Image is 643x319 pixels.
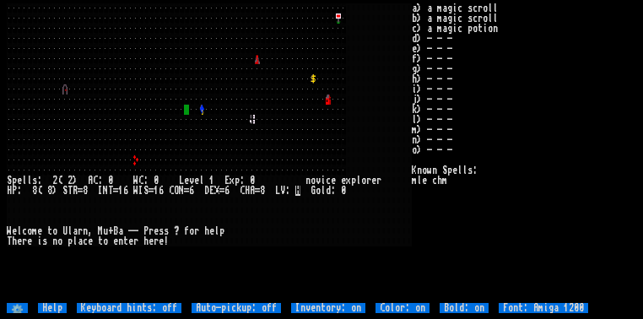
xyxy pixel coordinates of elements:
div: r [22,236,27,246]
div: : [37,176,42,186]
div: x [346,176,351,186]
div: e [154,226,159,236]
input: Inventory: on [291,303,365,313]
div: e [194,176,199,186]
div: e [12,226,17,236]
div: C [93,176,98,186]
div: i [37,236,42,246]
div: 0 [250,176,255,186]
div: N [103,186,108,196]
div: t [47,226,52,236]
div: 6 [189,186,194,196]
div: a [118,226,123,236]
div: e [128,236,133,246]
div: M [98,226,103,236]
div: ( [57,176,62,186]
div: p [12,176,17,186]
div: = [255,186,260,196]
div: o [311,176,316,186]
div: 6 [224,186,230,196]
div: : [285,186,290,196]
div: V [280,186,285,196]
div: a [73,226,78,236]
div: u [103,226,108,236]
div: e [88,236,93,246]
div: e [27,236,32,246]
div: c [326,176,331,186]
div: p [351,176,356,186]
div: t [98,236,103,246]
div: N [179,186,184,196]
div: , [88,226,93,236]
div: r [376,176,381,186]
div: o [103,236,108,246]
div: 6 [159,186,164,196]
div: o [57,236,62,246]
div: e [341,176,346,186]
input: Bold: on [440,303,489,313]
div: W [133,186,138,196]
div: p [219,226,224,236]
input: Color: on [376,303,430,313]
div: h [143,236,149,246]
input: Help [38,303,67,313]
div: G [311,186,316,196]
div: 1 [118,186,123,196]
div: ) [73,176,78,186]
div: ) [52,186,57,196]
div: : [331,186,336,196]
div: C [169,186,174,196]
div: n [118,236,123,246]
div: p [68,236,73,246]
input: ⚙️ [7,303,28,313]
div: = [184,186,189,196]
div: r [154,236,159,246]
div: o [189,226,194,236]
div: P [12,186,17,196]
div: e [209,226,214,236]
div: I [98,186,103,196]
div: 0 [108,176,113,186]
div: C [138,176,143,186]
div: s [32,176,37,186]
div: L [179,176,184,186]
div: r [366,176,371,186]
div: s [164,226,169,236]
div: e [17,176,22,186]
div: O [174,186,179,196]
div: h [12,236,17,246]
div: f [184,226,189,236]
div: ( [37,186,42,196]
div: r [133,236,138,246]
div: 0 [154,176,159,186]
div: + [108,226,113,236]
div: 8 [260,186,265,196]
div: n [305,176,311,186]
div: 2 [68,176,73,186]
mark: H [295,186,300,196]
div: ! [164,236,169,246]
div: l [356,176,361,186]
div: A [88,176,93,186]
div: = [219,186,224,196]
div: r [149,226,154,236]
div: l [27,176,32,186]
div: l [199,176,204,186]
div: v [316,176,321,186]
div: R [73,186,78,196]
div: : [17,186,22,196]
div: e [331,176,336,186]
div: 1 [154,186,159,196]
div: = [78,186,83,196]
input: Font: Amiga 1200 [499,303,588,313]
div: E [209,186,214,196]
div: T [108,186,113,196]
div: n [83,226,88,236]
div: o [316,186,321,196]
div: ? [174,226,179,236]
div: - [128,226,133,236]
div: 1 [209,176,214,186]
div: : [240,176,245,186]
div: T [68,186,73,196]
div: U [62,226,68,236]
